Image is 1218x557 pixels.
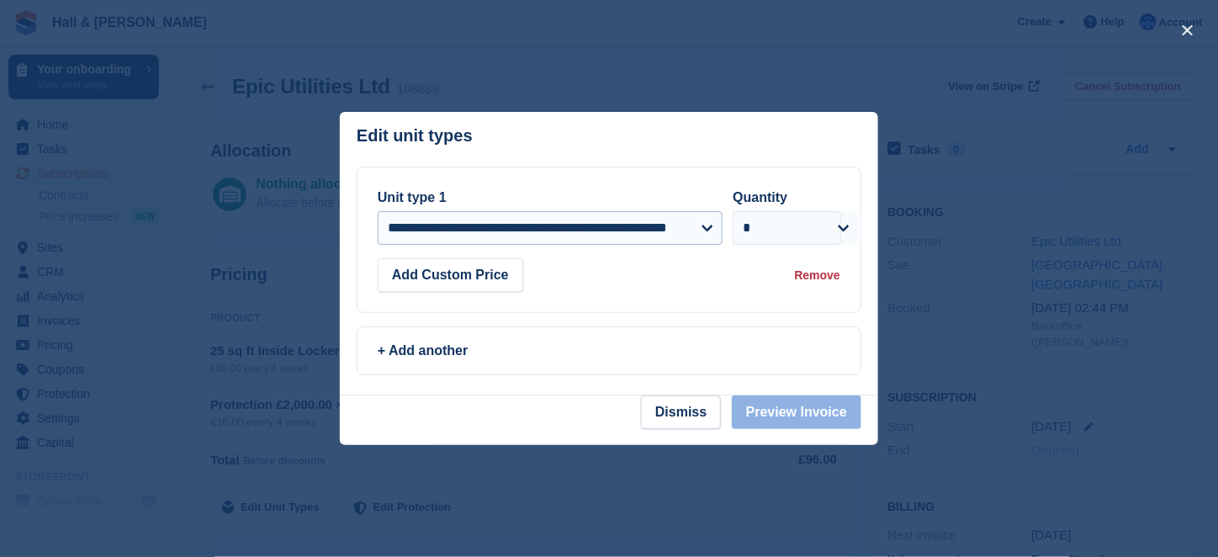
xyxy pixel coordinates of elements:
[732,395,861,429] button: Preview Invoice
[795,267,840,284] div: Remove
[357,326,861,375] a: + Add another
[378,258,523,292] button: Add Custom Price
[378,341,840,361] div: + Add another
[357,126,473,146] p: Edit unit types
[1174,17,1201,44] button: close
[378,190,447,204] label: Unit type 1
[641,395,721,429] button: Dismiss
[733,190,787,204] label: Quantity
